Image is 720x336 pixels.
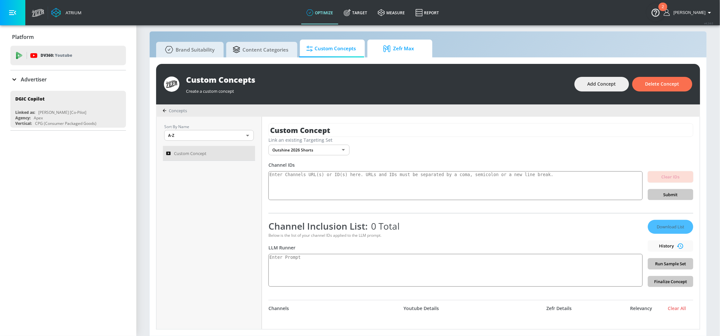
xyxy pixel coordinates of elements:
[301,1,339,24] a: optimize
[632,77,692,91] button: Delete Concept
[647,3,665,21] button: Open Resource Center, 2 new notifications
[339,1,373,24] a: Target
[625,306,658,311] div: Relevancy
[268,162,693,168] div: Channel IDs
[15,115,31,121] div: Agency:
[38,110,86,115] div: [PERSON_NAME] [Co-Pilot]
[268,306,289,311] div: Channels
[163,146,255,161] a: Custom Concept
[704,21,714,25] span: v 4.24.0
[21,76,47,83] p: Advertiser
[41,52,72,59] p: DV360:
[662,7,664,15] div: 2
[410,1,444,24] a: Report
[268,137,693,143] div: Link an existing Targeting Set
[664,9,714,17] button: [PERSON_NAME]
[174,150,206,157] span: Custom Concept
[233,42,288,57] span: Content Categories
[368,220,400,232] span: 0 Total
[306,41,356,56] span: Custom Concepts
[10,70,126,89] div: Advertiser
[186,74,568,85] div: Custom Concepts
[15,96,44,102] div: DGIC Copilot
[350,306,493,311] div: Youtube Details
[373,1,410,24] a: measure
[10,46,126,65] div: DV360: Youtube
[15,110,35,115] div: Linked as:
[268,145,350,155] div: Outshine 2026 Shorts
[671,10,706,15] span: login as: rachel.berman@zefr.com
[51,8,81,18] a: Atrium
[374,41,423,56] span: Zefr Max
[496,306,622,311] div: Zefr Details
[164,130,254,141] div: A-Z
[10,91,126,128] div: DGIC CopilotLinked as:[PERSON_NAME] [Co-Pilot]Agency:ApexVertical:CPG (Consumer Packaged Goods)
[653,173,688,181] span: Clear IDs
[661,306,693,311] div: Clear All
[163,108,187,114] div: Concepts
[55,52,72,59] p: Youtube
[268,220,643,232] div: Channel Inclusion List:
[588,80,616,88] span: Add Concept
[63,10,81,16] div: Atrium
[268,233,643,238] div: Below is the list of your channel IDs applied to the LLM prompt.
[648,171,693,183] button: Clear IDs
[169,108,187,114] span: Concepts
[186,85,568,94] div: Create a custom concept
[268,245,643,251] div: LLM Runner
[10,28,126,46] div: Platform
[645,80,679,88] span: Delete Concept
[12,33,34,41] p: Platform
[163,42,215,57] span: Brand Suitability
[34,115,43,121] div: Apex
[164,123,254,130] p: Sort By Name
[35,121,96,126] div: CPG (Consumer Packaged Goods)
[15,121,32,126] div: Vertical:
[575,77,629,91] button: Add Concept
